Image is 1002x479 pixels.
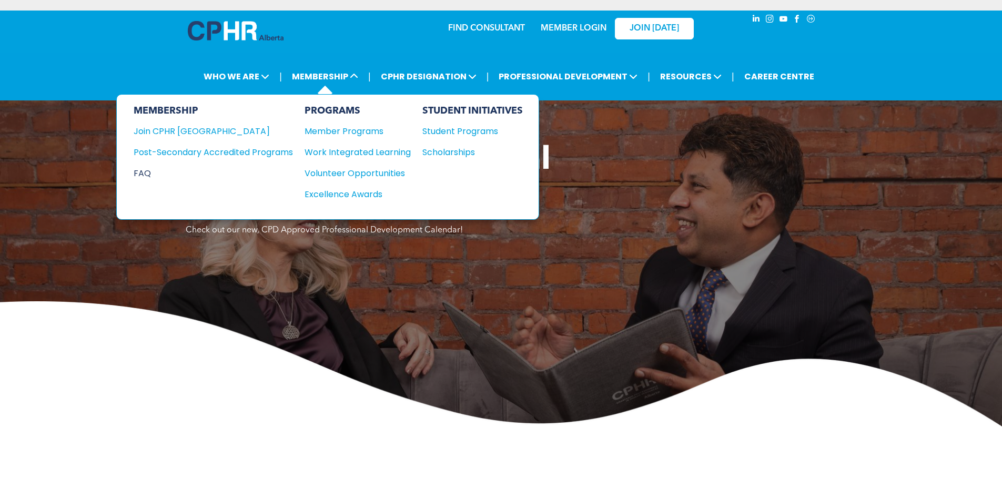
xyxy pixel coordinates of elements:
li: | [647,66,650,87]
a: MEMBER LOGIN [541,24,606,33]
a: Scholarships [422,146,523,159]
div: Excellence Awards [305,188,400,201]
a: facebook [792,13,803,27]
div: MEMBERSHIP [134,105,293,117]
div: Scholarships [422,146,513,159]
a: Join CPHR [GEOGRAPHIC_DATA] [134,125,293,138]
li: | [279,66,282,87]
div: STUDENT INITIATIVES [422,105,523,117]
a: Member Programs [305,125,411,138]
span: CPHR DESIGNATION [378,67,480,86]
a: JOIN [DATE] [615,18,694,39]
a: Volunteer Opportunities [305,167,411,180]
a: Post-Secondary Accredited Programs [134,146,293,159]
span: RESOURCES [657,67,725,86]
div: FAQ [134,167,277,180]
a: FAQ [134,167,293,180]
span: JOIN [DATE] [630,24,679,34]
div: Volunteer Opportunities [305,167,400,180]
a: youtube [778,13,790,27]
img: A blue and white logo for cp alberta [188,21,284,40]
li: | [487,66,489,87]
div: PROGRAMS [305,105,411,117]
a: CAREER CENTRE [741,67,817,86]
div: Post-Secondary Accredited Programs [134,146,277,159]
a: instagram [764,13,776,27]
li: | [368,66,371,87]
a: Work Integrated Learning [305,146,411,159]
span: MEMBERSHIP [289,67,361,86]
a: Social network [805,13,817,27]
a: Excellence Awards [305,188,411,201]
li: | [732,66,734,87]
span: WHO WE ARE [200,67,272,86]
a: FIND CONSULTANT [448,24,525,33]
a: Student Programs [422,125,523,138]
div: Member Programs [305,125,400,138]
span: Check out our new, CPD Approved Professional Development Calendar! [186,226,463,235]
div: Student Programs [422,125,513,138]
span: PROFESSIONAL DEVELOPMENT [495,67,641,86]
a: linkedin [751,13,762,27]
div: Join CPHR [GEOGRAPHIC_DATA] [134,125,277,138]
div: Work Integrated Learning [305,146,400,159]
